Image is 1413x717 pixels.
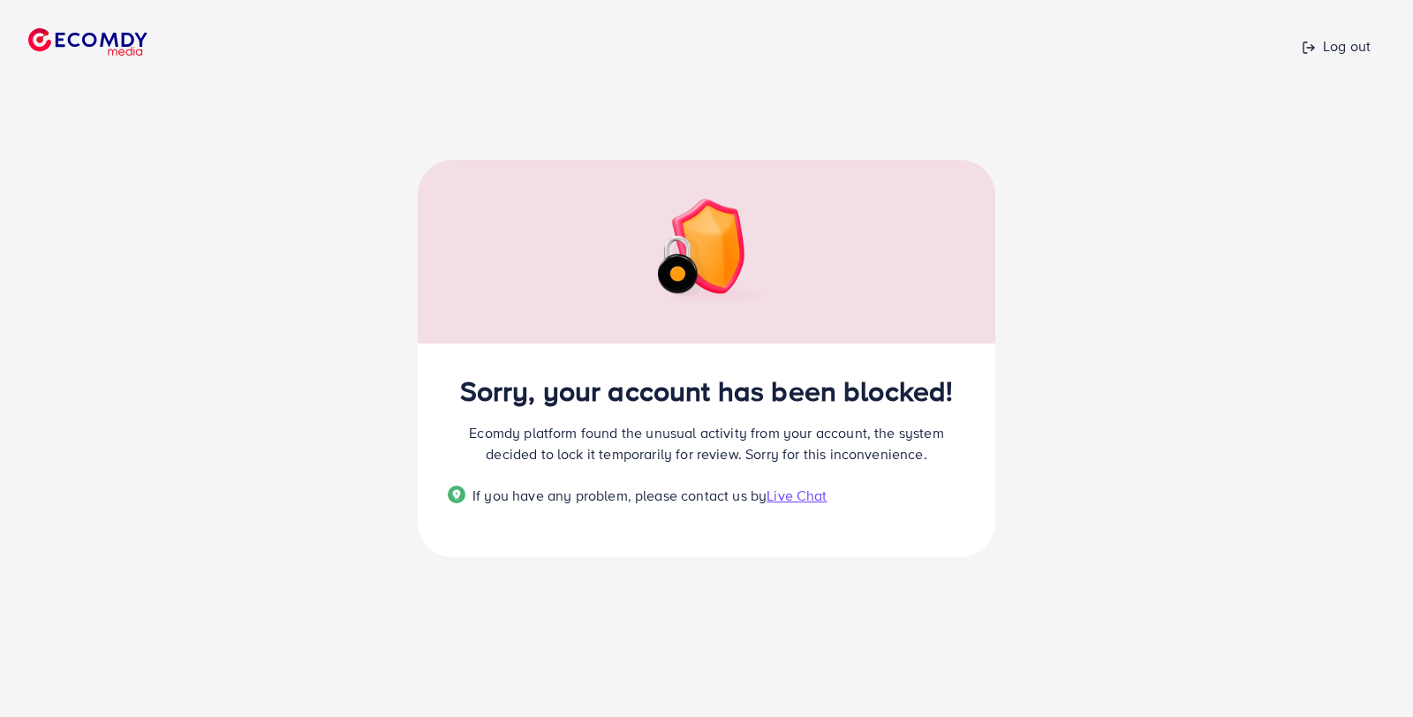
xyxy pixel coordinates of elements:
[14,7,222,77] a: logo
[472,486,767,505] span: If you have any problem, please contact us by
[767,486,827,505] span: Live Chat
[644,199,769,305] img: img
[28,28,147,56] img: logo
[448,374,965,407] h2: Sorry, your account has been blocked!
[1302,35,1371,57] p: Log out
[1338,638,1400,704] iframe: Chat
[448,486,465,503] img: Popup guide
[448,422,965,464] p: Ecomdy platform found the unusual activity from your account, the system decided to lock it tempo...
